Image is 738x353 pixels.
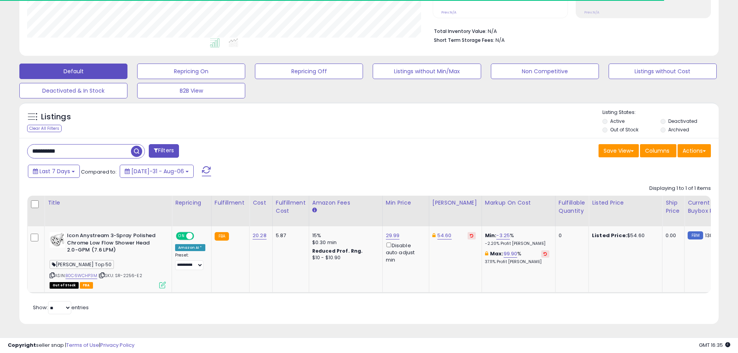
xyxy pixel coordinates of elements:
[8,341,36,349] strong: Copyright
[312,239,377,246] div: $0.30 min
[649,185,711,192] div: Displaying 1 to 1 of 1 items
[312,199,379,207] div: Amazon Fees
[678,144,711,157] button: Actions
[50,232,166,288] div: ASIN:
[50,282,79,289] span: All listings that are currently out of stock and unavailable for purchase on Amazon
[592,232,656,239] div: $54.60
[386,232,400,239] a: 29.99
[668,126,689,133] label: Archived
[485,259,549,265] p: 37.11% Profit [PERSON_NAME]
[668,118,697,124] label: Deactivated
[485,232,549,246] div: %
[312,248,363,254] b: Reduced Prof. Rng.
[66,341,99,349] a: Terms of Use
[485,232,497,239] b: Min:
[193,233,205,239] span: OFF
[215,199,246,207] div: Fulfillment
[688,199,728,215] div: Current Buybox Price
[276,199,306,215] div: Fulfillment Cost
[137,83,245,98] button: B2B View
[100,341,134,349] a: Privacy Policy
[175,199,208,207] div: Repricing
[67,232,161,256] b: Icon Anystream 3-Spray Polished Chrome Low Flow Shower Head 2.0-GPM (7.6 LPM)
[98,272,142,279] span: | SKU: SR-2256-E2
[386,241,423,263] div: Disable auto adjust min
[175,253,205,270] div: Preset:
[8,342,134,349] div: seller snap | |
[437,232,452,239] a: 54.60
[482,196,555,226] th: The percentage added to the cost of goods (COGS) that forms the calculator for Min & Max prices.
[48,199,169,207] div: Title
[496,232,510,239] a: -3.25
[485,250,549,265] div: %
[666,232,678,239] div: 0.00
[490,250,504,257] b: Max:
[592,232,627,239] b: Listed Price:
[559,232,583,239] div: 0
[120,165,194,178] button: [DATE]-31 - Aug-06
[177,233,186,239] span: ON
[312,255,377,261] div: $10 - $10.90
[50,260,114,269] span: [PERSON_NAME] Top 50
[28,165,80,178] button: Last 7 Days
[33,304,89,311] span: Show: entries
[149,144,179,158] button: Filters
[312,232,377,239] div: 15%
[253,232,267,239] a: 20.28
[50,232,65,248] img: 41ZRmpL7uzL._SL40_.jpg
[559,199,585,215] div: Fulfillable Quantity
[65,272,97,279] a: B0C6WCHP3M
[386,199,426,207] div: Min Price
[131,167,184,175] span: [DATE]-31 - Aug-06
[645,147,669,155] span: Columns
[610,118,624,124] label: Active
[312,207,317,214] small: Amazon Fees.
[40,167,70,175] span: Last 7 Days
[599,144,639,157] button: Save View
[80,282,93,289] span: FBA
[27,125,62,132] div: Clear All Filters
[705,232,713,239] span: 130
[19,83,127,98] button: Deactivated & In Stock
[602,109,719,116] p: Listing States:
[592,199,659,207] div: Listed Price
[432,199,478,207] div: [PERSON_NAME]
[81,168,117,176] span: Compared to:
[504,250,518,258] a: 99.90
[373,64,481,79] button: Listings without Min/Max
[609,64,717,79] button: Listings without Cost
[640,144,676,157] button: Columns
[491,64,599,79] button: Non Competitive
[41,112,71,122] h5: Listings
[699,341,730,349] span: 2025-08-14 16:35 GMT
[137,64,245,79] button: Repricing On
[253,199,269,207] div: Cost
[485,199,552,207] div: Markup on Cost
[215,232,229,241] small: FBA
[666,199,681,215] div: Ship Price
[610,126,638,133] label: Out of Stock
[276,232,303,239] div: 5.87
[485,241,549,246] p: -2.20% Profit [PERSON_NAME]
[175,244,205,251] div: Amazon AI *
[688,231,703,239] small: FBM
[255,64,363,79] button: Repricing Off
[19,64,127,79] button: Default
